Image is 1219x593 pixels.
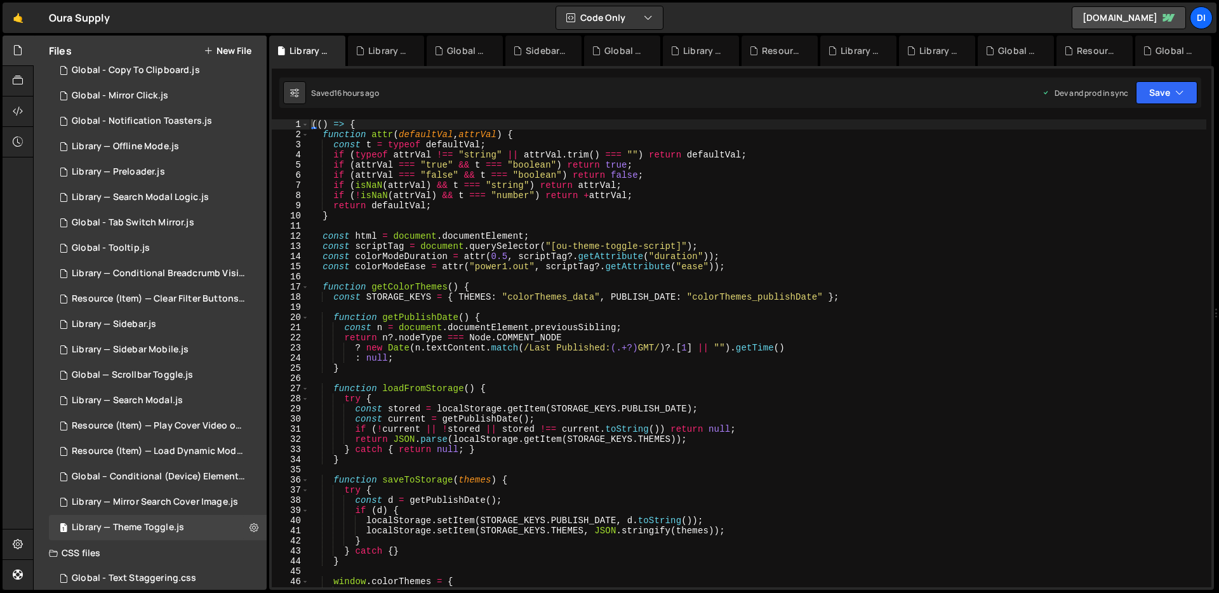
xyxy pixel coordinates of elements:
[49,109,267,134] div: 14937/44585.js
[272,566,309,576] div: 45
[272,516,309,526] div: 40
[49,515,267,540] div: 14937/45379.js
[272,150,309,160] div: 4
[1072,6,1186,29] a: [DOMAIN_NAME]
[72,166,165,178] div: Library — Preloader.js
[272,262,309,272] div: 15
[1077,44,1117,57] div: Resource (Item) — Clear Filter Buttons.js
[556,6,663,29] button: Code Only
[311,88,379,98] div: Saved
[72,243,150,254] div: Global - Tooltip.js
[272,343,309,353] div: 23
[272,231,309,241] div: 12
[72,573,196,584] div: Global - Text Staggering.css
[272,190,309,201] div: 8
[49,312,267,337] div: 14937/45352.js
[526,44,566,57] div: Sidebar — UI States & Interactions.css
[272,546,309,556] div: 43
[447,44,488,57] div: Global - Tab Switch Mirror.js
[72,344,189,356] div: Library — Sidebar Mobile.js
[272,505,309,516] div: 39
[72,217,194,229] div: Global - Tab Switch Mirror.js
[272,119,309,130] div: 1
[72,116,212,127] div: Global - Notification Toasters.js
[204,46,251,56] button: New File
[272,180,309,190] div: 7
[72,319,156,330] div: Library — Sidebar.js
[272,160,309,170] div: 5
[72,420,247,432] div: Resource (Item) — Play Cover Video on Hover.js
[72,90,168,102] div: Global - Mirror Click.js
[72,395,183,406] div: Library — Search Modal.js
[49,134,267,159] div: 14937/44586.js
[72,293,247,305] div: Resource (Item) — Clear Filter Buttons.js
[272,312,309,323] div: 20
[272,353,309,363] div: 24
[72,370,193,381] div: Global — Scrollbar Toggle.js
[272,444,309,455] div: 33
[272,373,309,383] div: 26
[72,192,209,203] div: Library — Search Modal Logic.js
[272,383,309,394] div: 27
[272,576,309,587] div: 46
[272,475,309,485] div: 36
[49,185,267,210] div: 14937/44851.js
[272,221,309,231] div: 11
[49,566,267,591] div: 14937/44933.css
[1190,6,1213,29] a: Di
[272,536,309,546] div: 42
[368,44,409,57] div: Library — Sidebar.js
[290,44,330,57] div: Library — Theme Toggle.js
[34,540,267,566] div: CSS files
[841,44,881,57] div: Library — Sidebar Mobile.js
[272,170,309,180] div: 6
[683,44,724,57] div: Library — Search Modal Logic.js
[49,464,271,490] div: 14937/38915.js
[72,446,247,457] div: Resource (Item) — Load Dynamic Modal (AJAX).js
[272,363,309,373] div: 25
[1136,81,1197,104] button: Save
[49,236,267,261] div: 14937/44562.js
[49,58,267,83] div: 14937/44582.js
[72,141,179,152] div: Library — Offline Mode.js
[272,333,309,343] div: 22
[272,414,309,424] div: 30
[272,424,309,434] div: 31
[49,490,267,515] div: 14937/38911.js
[272,485,309,495] div: 37
[49,439,271,464] div: 14937/38910.js
[998,44,1039,57] div: Global - Notification Toasters.js
[272,556,309,566] div: 44
[49,337,267,363] div: 14937/44593.js
[49,363,267,388] div: 14937/39947.js
[72,522,184,533] div: Library — Theme Toggle.js
[272,272,309,282] div: 16
[49,413,271,439] div: 14937/38901.js
[272,140,309,150] div: 3
[272,282,309,292] div: 17
[919,44,960,57] div: Library — Offline Mode.js
[49,286,271,312] div: 14937/43376.js
[272,323,309,333] div: 21
[49,210,267,236] div: 14937/44975.js
[72,496,238,508] div: Library — Mirror Search Cover Image.js
[272,211,309,221] div: 10
[272,526,309,536] div: 41
[49,159,267,185] div: 14937/43958.js
[1042,88,1128,98] div: Dev and prod in sync
[272,251,309,262] div: 14
[272,241,309,251] div: 13
[272,130,309,140] div: 2
[1156,44,1196,57] div: Global - Copy To Clipboard.js
[272,465,309,475] div: 35
[49,388,267,413] div: 14937/38913.js
[272,302,309,312] div: 19
[272,495,309,505] div: 38
[272,434,309,444] div: 32
[272,201,309,211] div: 9
[72,471,247,483] div: Global – Conditional (Device) Element Visibility.js
[3,3,34,33] a: 🤙
[72,268,247,279] div: Library — Conditional Breadcrumb Visibility.js
[762,44,803,57] div: Resource (Page) — Rich Text Highlight Pill.js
